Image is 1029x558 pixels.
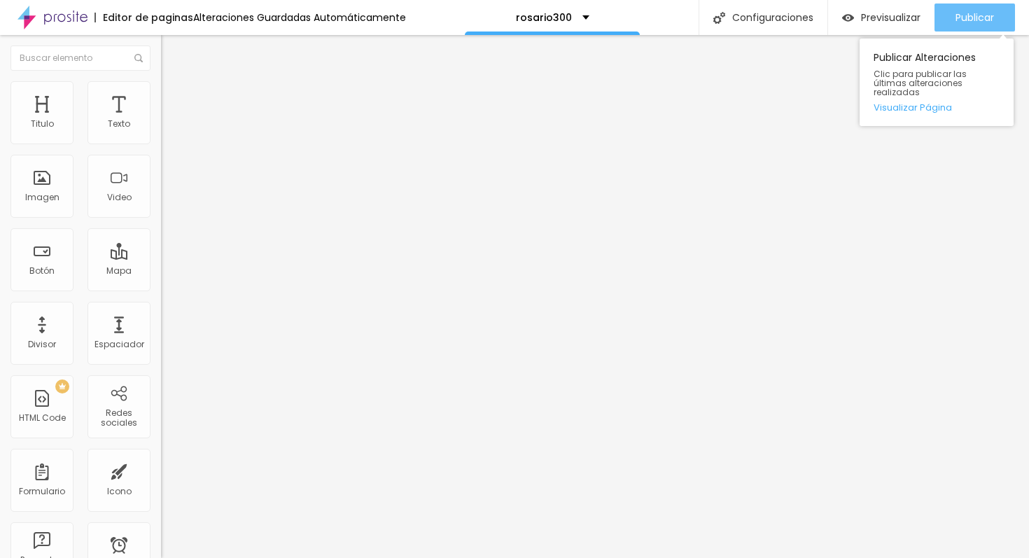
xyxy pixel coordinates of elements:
div: Editor de paginas [94,13,193,22]
div: Divisor [28,340,56,349]
input: Buscar elemento [10,46,150,71]
a: Visualizar Página [874,103,1000,112]
div: Formulario [19,487,65,496]
div: Redes sociales [91,408,146,428]
div: Icono [107,487,132,496]
button: Publicar [934,4,1015,32]
img: Icone [134,54,143,62]
img: view-1.svg [842,12,854,24]
span: Clic para publicar las últimas alteraciones realizadas [874,69,1000,97]
img: Icone [713,12,725,24]
div: Alteraciones Guardadas Automáticamente [193,13,406,22]
div: Texto [108,119,130,129]
div: Video [107,193,132,202]
div: Botón [29,266,55,276]
iframe: Editor [161,35,1029,558]
div: HTML Code [19,413,66,423]
div: Publicar Alteraciones [860,39,1014,126]
div: Mapa [106,266,132,276]
button: Previsualizar [828,4,934,32]
div: Titulo [31,119,54,129]
p: rosario300 [516,13,572,22]
span: Previsualizar [861,12,920,23]
div: Imagen [25,193,59,202]
div: Espaciador [94,340,144,349]
span: Publicar [955,12,994,23]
